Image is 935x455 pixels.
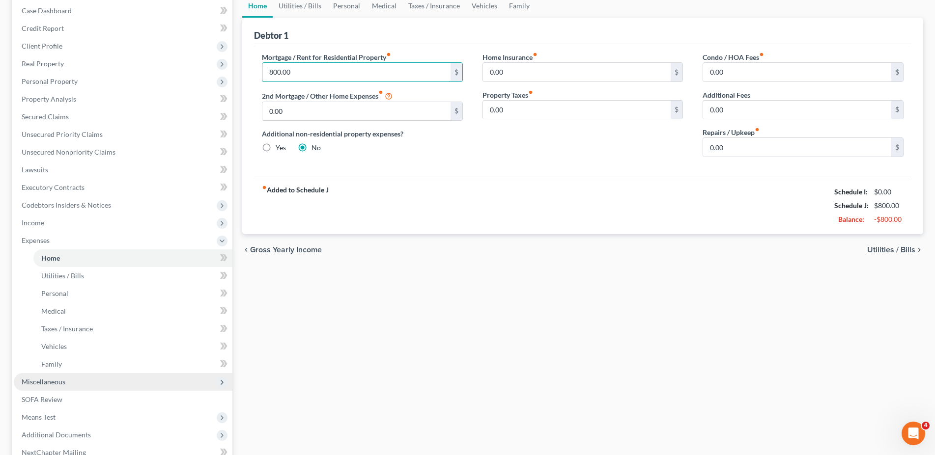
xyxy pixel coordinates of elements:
iframe: Intercom live chat [902,422,925,445]
label: Additional Fees [703,90,750,100]
strong: Schedule J: [834,201,869,210]
input: -- [262,63,451,81]
span: Executory Contracts [22,183,85,191]
input: -- [703,101,891,119]
span: Unsecured Priority Claims [22,130,103,138]
span: Utilities / Bills [867,246,915,254]
span: Codebtors Insiders & Notices [22,201,111,209]
span: Home [41,254,60,262]
span: Personal [41,289,68,297]
a: Medical [33,302,232,320]
i: fiber_manual_record [262,185,267,190]
span: Income [22,218,44,227]
span: Utilities / Bills [41,271,84,280]
a: Unsecured Priority Claims [14,126,232,143]
label: Additional non-residential property expenses? [262,129,463,139]
i: chevron_left [242,246,250,254]
span: Taxes / Insurance [41,324,93,333]
input: -- [483,63,671,81]
span: Miscellaneous [22,377,65,386]
label: Condo / HOA Fees [703,52,764,62]
label: Mortgage / Rent for Residential Property [262,52,391,62]
span: Expenses [22,236,50,244]
div: $0.00 [874,187,904,197]
input: -- [703,138,891,157]
span: 4 [922,422,930,429]
a: Property Analysis [14,90,232,108]
span: Gross Yearly Income [250,246,322,254]
a: Lawsuits [14,161,232,179]
div: $800.00 [874,201,904,211]
i: fiber_manual_record [759,52,764,57]
a: Home [33,249,232,267]
span: Lawsuits [22,165,48,174]
i: fiber_manual_record [528,90,533,95]
i: fiber_manual_record [533,52,538,57]
span: Means Test [22,413,56,421]
strong: Balance: [838,215,864,223]
a: Unsecured Nonpriority Claims [14,143,232,161]
i: fiber_manual_record [386,52,391,57]
strong: Added to Schedule J [262,185,329,226]
label: Repairs / Upkeep [703,127,760,137]
span: SOFA Review [22,395,62,403]
div: $ [891,63,903,81]
div: $ [451,63,462,81]
input: -- [262,102,451,121]
span: Credit Report [22,24,64,32]
button: chevron_left Gross Yearly Income [242,246,322,254]
div: $ [891,138,903,157]
a: Executory Contracts [14,179,232,196]
div: -$800.00 [874,214,904,224]
strong: Schedule I: [834,187,868,196]
input: -- [483,101,671,119]
a: Utilities / Bills [33,267,232,285]
a: Vehicles [33,338,232,355]
span: Client Profile [22,42,62,50]
div: Debtor 1 [254,29,288,41]
a: Taxes / Insurance [33,320,232,338]
div: $ [891,101,903,119]
a: Secured Claims [14,108,232,126]
a: Family [33,355,232,373]
span: Vehicles [41,342,67,350]
a: SOFA Review [14,391,232,408]
a: Personal [33,285,232,302]
i: chevron_right [915,246,923,254]
span: Additional Documents [22,430,91,439]
label: Home Insurance [482,52,538,62]
input: -- [703,63,891,81]
a: Case Dashboard [14,2,232,20]
span: Property Analysis [22,95,76,103]
span: Real Property [22,59,64,68]
button: Utilities / Bills chevron_right [867,246,923,254]
div: $ [671,101,682,119]
span: Unsecured Nonpriority Claims [22,148,115,156]
div: $ [451,102,462,121]
i: fiber_manual_record [378,90,383,95]
span: Personal Property [22,77,78,85]
div: $ [671,63,682,81]
label: Yes [276,143,286,153]
a: Credit Report [14,20,232,37]
label: No [312,143,321,153]
span: Secured Claims [22,112,69,121]
label: 2nd Mortgage / Other Home Expenses [262,90,393,102]
i: fiber_manual_record [755,127,760,132]
label: Property Taxes [482,90,533,100]
span: Family [41,360,62,368]
span: Medical [41,307,66,315]
span: Case Dashboard [22,6,72,15]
